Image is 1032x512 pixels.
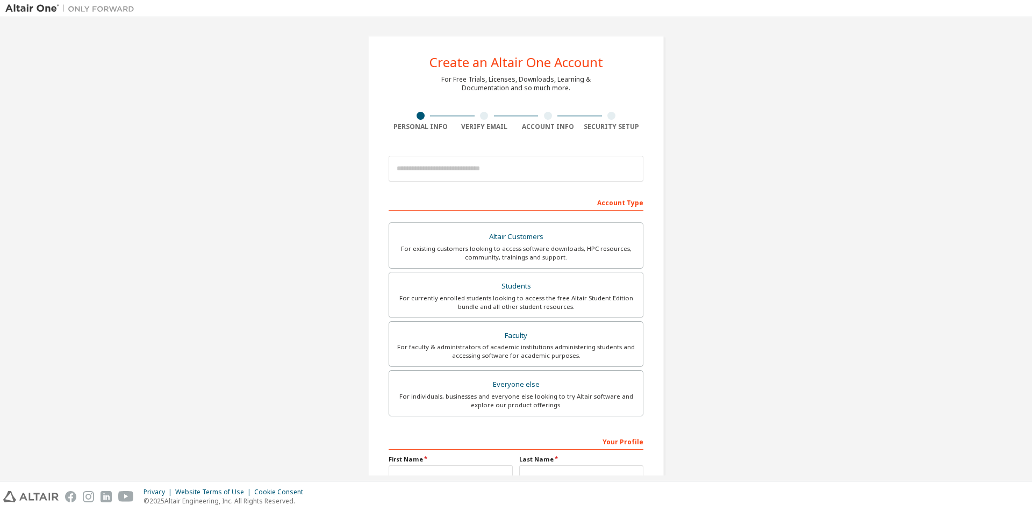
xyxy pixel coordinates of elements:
[429,56,603,69] div: Create an Altair One Account
[396,343,636,360] div: For faculty & administrators of academic institutions administering students and accessing softwa...
[441,75,591,92] div: For Free Trials, Licenses, Downloads, Learning & Documentation and so much more.
[65,491,76,502] img: facebook.svg
[519,455,643,464] label: Last Name
[5,3,140,14] img: Altair One
[254,488,310,496] div: Cookie Consent
[396,392,636,409] div: For individuals, businesses and everyone else looking to try Altair software and explore our prod...
[389,122,453,131] div: Personal Info
[396,328,636,343] div: Faculty
[389,455,513,464] label: First Name
[396,279,636,294] div: Students
[83,491,94,502] img: instagram.svg
[175,488,254,496] div: Website Terms of Use
[396,294,636,311] div: For currently enrolled students looking to access the free Altair Student Edition bundle and all ...
[516,122,580,131] div: Account Info
[389,432,643,450] div: Your Profile
[118,491,134,502] img: youtube.svg
[3,491,59,502] img: altair_logo.svg
[144,496,310,506] p: © 2025 Altair Engineering, Inc. All Rights Reserved.
[396,229,636,244] div: Altair Customers
[453,122,517,131] div: Verify Email
[389,193,643,211] div: Account Type
[580,122,644,131] div: Security Setup
[396,244,636,262] div: For existing customers looking to access software downloads, HPC resources, community, trainings ...
[101,491,112,502] img: linkedin.svg
[396,377,636,392] div: Everyone else
[144,488,175,496] div: Privacy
